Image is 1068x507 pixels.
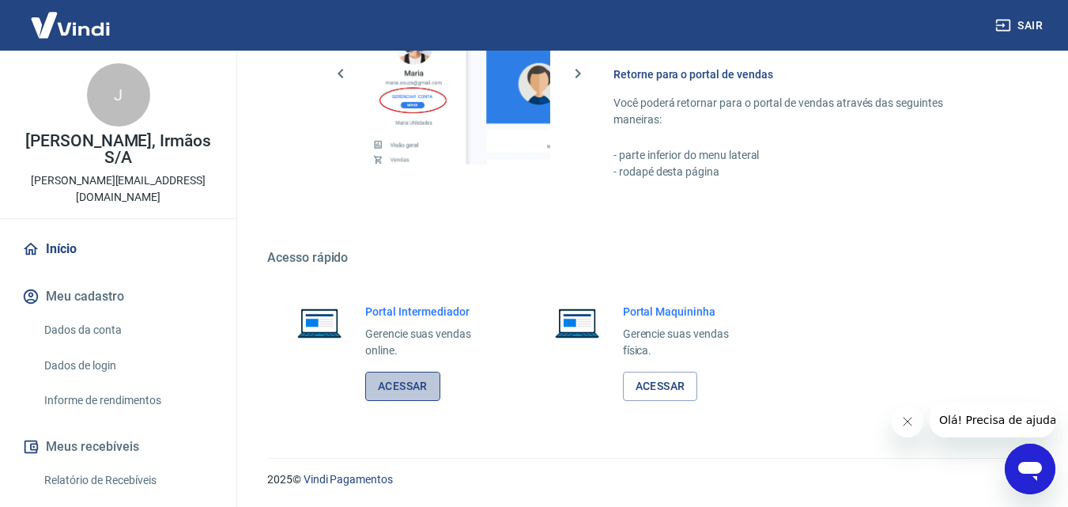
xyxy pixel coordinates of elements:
[613,66,992,82] h6: Retorne para o portal de vendas
[365,326,496,359] p: Gerencie suas vendas online.
[87,63,150,127] div: J
[365,372,440,401] a: Acessar
[365,304,496,320] h6: Portal Intermediador
[19,429,217,464] button: Meus recebíveis
[613,95,992,128] p: Você poderá retornar para o portal de vendas através das seguintes maneiras:
[623,326,754,359] p: Gerencie suas vendas física.
[19,232,217,267] a: Início
[38,464,217,497] a: Relatório de Recebíveis
[9,11,133,24] span: Olá! Precisa de ajuda?
[892,406,923,437] iframe: Fechar mensagem
[613,147,992,164] p: - parte inferior do menu lateral
[286,304,353,342] img: Imagem de um notebook aberto
[613,164,992,180] p: - rodapé desta página
[267,471,1030,488] p: 2025 ©
[623,304,754,320] h6: Portal Maquininha
[19,1,122,49] img: Vindi
[38,314,217,346] a: Dados da conta
[544,304,610,342] img: Imagem de um notebook aberto
[1005,444,1055,494] iframe: Botão para abrir a janela de mensagens
[38,350,217,382] a: Dados de login
[38,384,217,417] a: Informe de rendimentos
[992,11,1049,40] button: Sair
[623,372,698,401] a: Acessar
[13,133,224,166] p: [PERSON_NAME], Irmãos S/A
[304,473,393,486] a: Vindi Pagamentos
[13,172,224,206] p: [PERSON_NAME][EMAIL_ADDRESS][DOMAIN_NAME]
[930,403,1055,437] iframe: Mensagem da empresa
[19,279,217,314] button: Meu cadastro
[267,250,1030,266] h5: Acesso rápido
